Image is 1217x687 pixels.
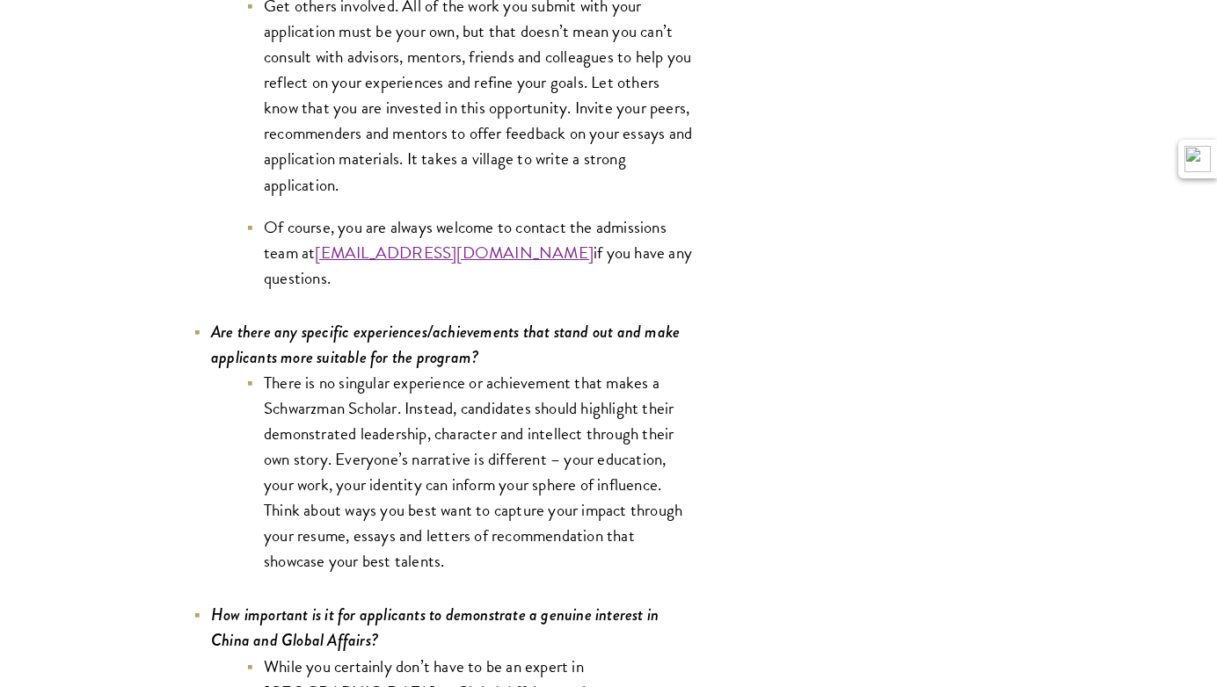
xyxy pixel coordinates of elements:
i: Are there any specific experiences/achievements that stand out and make applicants more suitable ... [211,320,680,369]
li: There is no singular experience or achievement that makes a Schwarzman Scholar. Instead, candidat... [246,370,695,575]
a: [EMAIL_ADDRESS][DOMAIN_NAME] [315,240,594,265]
li: Of course, you are always welcome to contact the admissions team at if you have any questions. [246,214,695,291]
i: How important is it for applicants to demonstrate a genuine interest in China and Global Affairs? [211,603,659,652]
